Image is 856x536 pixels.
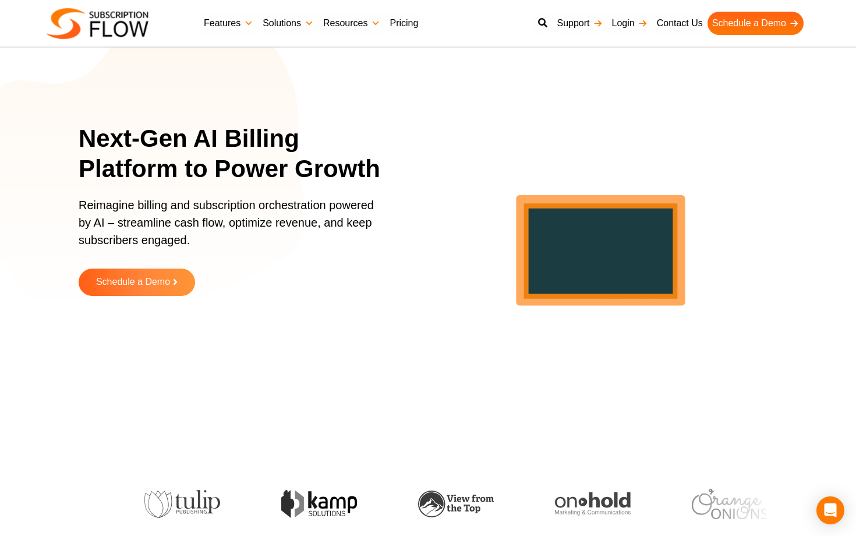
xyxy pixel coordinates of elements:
[652,12,708,35] a: Contact Us
[544,492,620,516] img: onhold-marketing
[552,12,607,35] a: Support
[319,12,385,35] a: Resources
[708,12,804,35] a: Schedule a Demo
[607,12,652,35] a: Login
[385,12,423,35] a: Pricing
[47,8,148,39] img: Subscriptionflow
[406,491,482,518] img: view-from-the-top
[199,12,258,35] a: Features
[79,269,195,296] a: Schedule a Demo
[133,490,208,518] img: tulip-publishing
[258,12,319,35] a: Solutions
[96,277,170,287] span: Schedule a Demo
[270,490,345,517] img: kamp-solution
[79,196,381,260] p: Reimagine billing and subscription orchestration powered by AI – streamline cash flow, optimize r...
[681,489,756,519] img: orange-onions
[816,496,844,524] div: Open Intercom Messenger
[79,124,396,185] h1: Next-Gen AI Billing Platform to Power Growth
